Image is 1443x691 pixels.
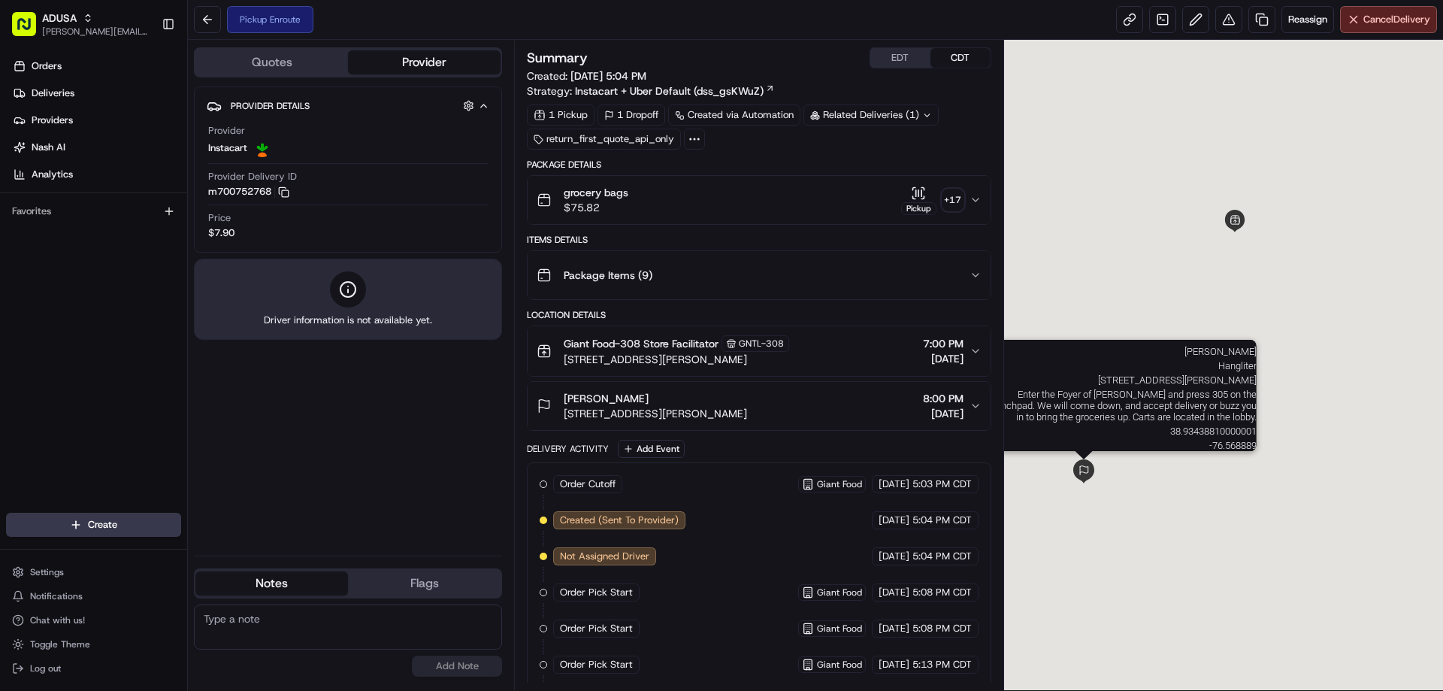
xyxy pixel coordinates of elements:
button: Giant Food-308 Store FacilitatorGNTL-308[STREET_ADDRESS][PERSON_NAME]7:00 PM[DATE] [528,326,990,376]
button: Quotes [195,50,348,74]
button: Notifications [6,586,181,607]
div: Package Details [527,159,991,171]
span: [PERSON_NAME] [564,391,649,406]
span: Provider Delivery ID [208,170,297,183]
a: Orders [6,54,187,78]
div: Strategy: [527,83,775,98]
div: Related Deliveries (1) [803,105,939,126]
span: [DATE] [879,477,909,491]
span: 5:08 PM CDT [912,586,972,599]
span: Analytics [32,168,73,181]
button: Provider [348,50,501,74]
button: Settings [6,562,181,583]
span: [DATE] 5:04 PM [570,69,646,83]
span: Order Pick Start [560,622,633,635]
span: [DATE] [923,351,964,366]
a: Instacart + Uber Default (dss_gsKWuZ) [575,83,775,98]
span: Enter the Foyer of [PERSON_NAME] and press 305 on the punchpad. We will come down, and accept del... [981,389,1256,423]
span: [DATE] [879,550,909,563]
span: [STREET_ADDRESS][PERSON_NAME] [564,406,747,421]
span: GNTL-308 [739,338,784,350]
span: Deliveries [32,86,74,100]
div: return_first_quote_api_only [527,129,681,150]
span: Order Pick Start [560,658,633,671]
a: Nash AI [6,135,187,159]
span: Giant Food [817,659,862,671]
span: Price [208,211,231,225]
button: Notes [195,571,348,596]
span: [DATE] [923,406,964,421]
span: Package Items ( 9 ) [564,268,652,283]
div: Favorites [6,199,181,223]
button: Add Event [618,440,685,458]
button: Chat with us! [6,610,181,631]
span: 38.93438810000001 [964,426,1256,437]
span: 5:13 PM CDT [912,658,972,671]
button: Create [6,513,181,537]
button: grocery bags$75.82Pickup+17 [528,176,990,224]
div: + 17 [942,189,964,211]
button: Log out [6,658,181,679]
span: Chat with us! [30,614,85,626]
span: Provider [208,124,245,138]
span: Giant Food [817,623,862,635]
span: [DATE] [879,586,909,599]
span: Not Assigned Driver [560,550,649,563]
h3: Summary [527,51,588,65]
button: Reassign [1281,6,1334,33]
span: $7.90 [208,226,234,240]
a: Analytics [6,162,187,186]
span: 5:03 PM CDT [912,477,972,491]
button: ADUSA [42,11,77,26]
button: [PERSON_NAME][EMAIL_ADDRESS][PERSON_NAME][DOMAIN_NAME] [42,26,150,38]
button: Pickup [901,186,936,215]
span: Notifications [30,590,83,602]
span: Order Cutoff [560,477,616,491]
span: Providers [32,114,73,127]
button: [PERSON_NAME][STREET_ADDRESS][PERSON_NAME]8:00 PM[DATE] [528,382,990,430]
button: Toggle Theme [6,634,181,655]
span: Orders [32,59,62,73]
span: [DATE] [879,514,909,527]
span: Giant Food [817,586,862,599]
span: Giant Food-308 Store Facilitator [564,336,718,351]
span: Nash AI [32,141,65,154]
div: Items Details [527,234,991,246]
a: Deliveries [6,81,187,105]
span: 8:00 PM [923,391,964,406]
span: 5:04 PM CDT [912,514,972,527]
span: Cancel Delivery [1363,13,1430,26]
button: Provider Details [207,93,489,118]
button: EDT [870,48,930,68]
div: 1 Dropoff [597,105,665,126]
button: CancelDelivery [1340,6,1437,33]
span: Reassign [1288,13,1327,26]
a: Created via Automation [668,105,800,126]
a: Providers [6,108,187,132]
span: [DATE] [879,622,909,635]
span: Hangliter [976,360,1256,371]
span: Toggle Theme [30,638,90,650]
div: Delivery Activity [527,443,609,455]
button: ADUSA[PERSON_NAME][EMAIL_ADDRESS][PERSON_NAME][DOMAIN_NAME] [6,6,156,42]
span: 5:08 PM CDT [912,622,972,635]
span: grocery bags [564,185,628,200]
span: Order Pick Start [560,586,633,599]
span: $75.82 [564,200,628,215]
span: Instacart + Uber Default (dss_gsKWuZ) [575,83,764,98]
span: [STREET_ADDRESS][PERSON_NAME] [564,352,789,367]
span: 7:00 PM [923,336,964,351]
button: Flags [348,571,501,596]
span: Created: [527,68,646,83]
button: Package Items (9) [528,251,990,299]
div: 1 Pickup [527,105,594,126]
span: Created (Sent To Provider) [560,514,679,527]
span: [DATE] [879,658,909,671]
div: Location Details [527,309,991,321]
span: [STREET_ADDRESS][PERSON_NAME] [966,374,1256,386]
span: -76.568889 [971,440,1256,451]
span: Provider Details [231,100,310,112]
div: Pickup [901,202,936,215]
span: 5:04 PM CDT [912,550,972,563]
